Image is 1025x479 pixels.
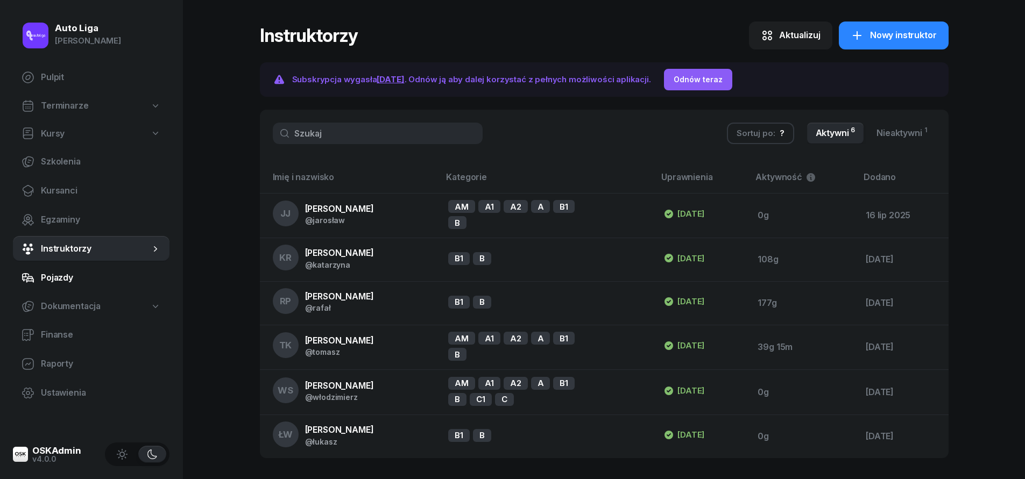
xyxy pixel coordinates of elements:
span: Kursanci [41,184,161,198]
a: Ustawienia [13,380,169,406]
div: B [473,252,491,265]
div: A2 [504,377,528,390]
div: [DATE] [866,430,939,444]
a: Egzaminy [13,207,169,233]
span: Ustawienia [41,386,161,400]
div: A [531,332,550,345]
span: Kategorie [446,171,487,182]
div: B1 [448,252,470,265]
span: [PERSON_NAME] [305,380,374,391]
button: Sortuj po:? [727,123,794,144]
div: Odnów teraz [674,73,723,86]
a: Subskrypcja wygasła[DATE]. Odnów ją aby dalej korzystać z pełnych możliwości aplikacji.Odnów teraz [260,62,949,97]
div: 16 lip 2025 [866,209,939,223]
div: [DATE] [866,385,939,399]
img: logo-xs@2x.png [13,447,28,462]
span: [PERSON_NAME] [305,424,374,435]
div: 0g [758,430,849,444]
div: [DATE] [866,253,939,267]
a: Pojazdy [13,265,169,291]
a: Finanse [13,322,169,348]
div: A1 [478,332,500,345]
div: B [448,348,466,361]
div: @katarzyna [305,260,374,269]
a: Pulpit [13,65,169,90]
div: 0g [758,385,849,399]
span: Instruktorzy [41,242,150,256]
button: Aktualizuj [749,22,832,49]
div: AM [448,377,475,390]
div: 177g [758,296,849,310]
a: Raporty [13,351,169,377]
div: Aktualizuj [779,28,821,42]
div: [PERSON_NAME] [55,34,121,48]
div: C1 [470,393,492,406]
span: TK [279,341,292,350]
span: [PERSON_NAME] [305,247,374,258]
span: Pulpit [41,70,161,84]
a: Aktywni [807,123,864,144]
span: Dodano [864,171,896,182]
div: A1 [478,200,500,213]
div: ? [780,126,784,140]
div: A2 [504,332,528,345]
div: A1 [478,377,500,390]
a: Terminarze [13,94,169,118]
div: A [531,377,550,390]
div: @włodzimierz [305,392,374,402]
div: [DATE] [663,339,704,352]
input: Szukaj [273,123,483,144]
span: Egzaminy [41,213,161,227]
div: [DATE] [663,252,704,264]
span: KR [279,253,292,262]
span: Finanse [41,328,161,342]
div: B1 [448,429,470,442]
div: @tomasz [305,347,374,356]
div: AM [448,332,475,345]
div: B [473,429,491,442]
span: RP [280,297,292,306]
div: OSKAdmin [32,446,81,455]
div: @jarosław [305,216,374,225]
div: [DATE] [663,428,704,441]
div: [DATE] [866,296,939,310]
h1: Instruktorzy [260,26,358,45]
button: Odnów teraz [664,69,732,90]
div: B [448,216,466,229]
span: Uprawnienia [661,171,712,182]
div: B [473,296,491,309]
div: Auto Liga [55,24,121,33]
span: Szkolenia [41,155,161,169]
div: C [495,393,514,406]
div: AM [448,200,475,213]
span: WS [278,386,293,395]
div: 0g [758,209,849,223]
a: Nowy instruktor [839,22,949,49]
div: 39g 15m [758,340,849,354]
span: Kursy [41,127,65,141]
span: [PERSON_NAME] [305,291,374,302]
div: [DATE] [663,295,704,308]
div: B1 [553,377,575,390]
span: Pojazdy [41,271,161,285]
div: @łukasz [305,437,374,446]
span: [PERSON_NAME] [305,335,374,346]
div: [DATE] [866,340,939,354]
span: ŁW [278,430,293,439]
span: [PERSON_NAME] [305,203,374,214]
span: Terminarze [41,99,88,113]
span: Nowy instruktor [870,28,937,42]
div: B [448,393,466,406]
div: A2 [504,200,528,213]
div: B1 [553,332,575,345]
a: Kursy [13,121,169,146]
a: Szkolenia [13,149,169,175]
div: [DATE] [663,208,704,220]
div: @rafał [305,303,374,312]
span: Subskrypcja wygasła . Odnów ją aby dalej korzystać z pełnych możliwości aplikacji. [292,74,651,84]
div: [DATE] [663,384,704,397]
a: Instruktorzy [13,236,169,262]
span: Imię i nazwisko [273,171,335,182]
div: B1 [553,200,575,213]
a: Dokumentacja [13,294,169,319]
